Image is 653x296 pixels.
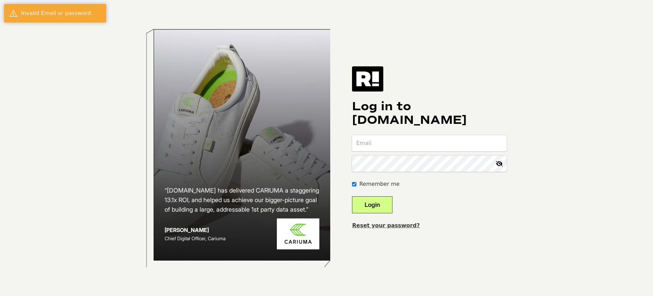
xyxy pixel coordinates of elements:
[165,186,320,214] h2: “[DOMAIN_NAME] has delivered CARIUMA a staggering 13.1x ROI, and helped us achieve our bigger-pic...
[352,135,507,151] input: Email
[21,9,101,17] div: Invalid Email or password.
[277,218,319,249] img: Cariuma
[352,66,383,92] img: Retention.com
[352,196,392,213] button: Login
[359,180,399,188] label: Remember me
[165,227,209,233] strong: [PERSON_NAME]
[352,222,420,229] a: Reset your password?
[165,235,225,241] span: Chief Digital Officer, Cariuma
[352,100,507,127] h1: Log in to [DOMAIN_NAME]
